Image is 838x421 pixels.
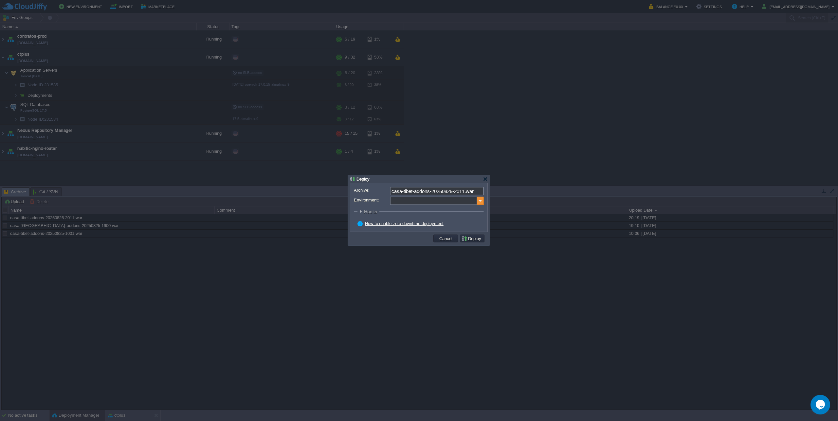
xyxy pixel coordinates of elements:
iframe: chat widget [811,395,831,414]
button: Cancel [437,236,454,241]
label: Archive: [354,187,389,194]
span: Hooks [364,209,379,214]
span: Deploy [356,177,370,182]
button: Deploy [461,236,483,241]
label: Environment: [354,197,389,203]
a: How to enable zero-downtime deployment [365,221,444,226]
